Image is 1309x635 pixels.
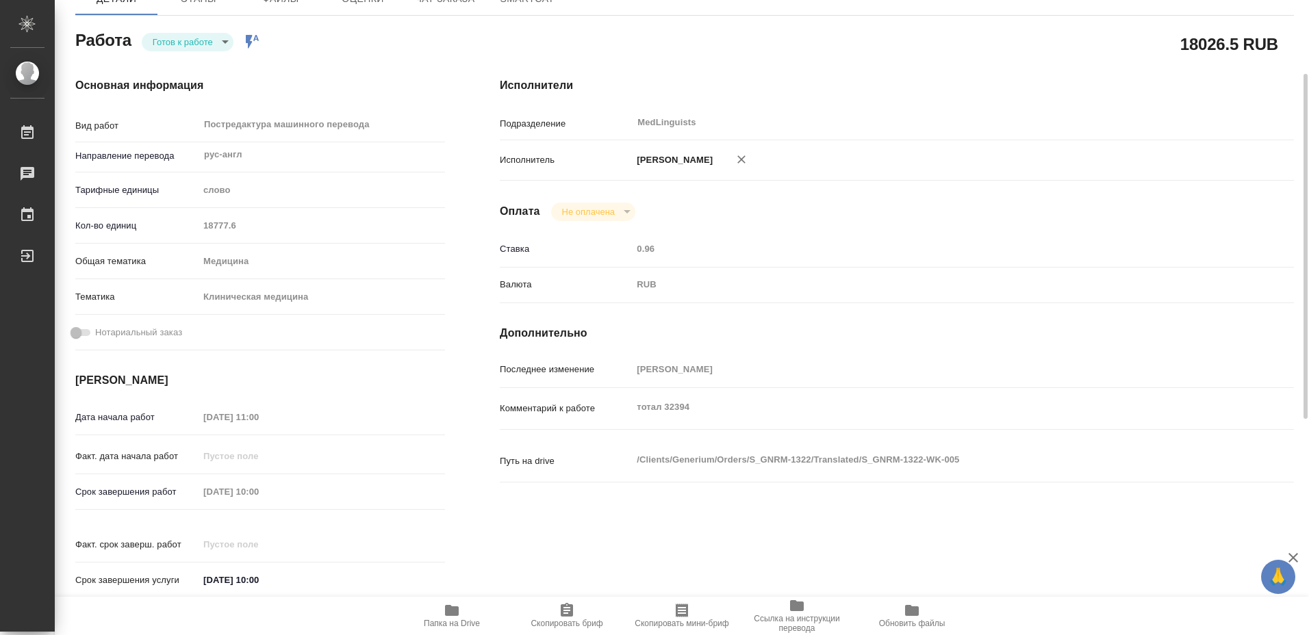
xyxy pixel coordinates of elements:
[199,482,318,502] input: Пустое поле
[739,597,854,635] button: Ссылка на инструкции перевода
[879,619,945,628] span: Обновить файлы
[558,206,619,218] button: Не оплачена
[551,203,635,221] div: Готов к работе
[75,183,199,197] p: Тарифные единицы
[624,597,739,635] button: Скопировать мини-бриф
[75,538,199,552] p: Факт. срок заверш. работ
[75,77,445,94] h4: Основная информация
[500,363,632,376] p: Последнее изменение
[199,216,445,235] input: Пустое поле
[75,219,199,233] p: Кол-во единиц
[75,290,199,304] p: Тематика
[199,570,318,590] input: ✎ Введи что-нибудь
[500,454,632,468] p: Путь на drive
[75,485,199,499] p: Срок завершения работ
[75,27,131,51] h2: Работа
[95,326,182,339] span: Нотариальный заказ
[632,239,1228,259] input: Пустое поле
[500,242,632,256] p: Ставка
[635,619,728,628] span: Скопировать мини-бриф
[632,396,1228,419] textarea: тотал 32394
[142,33,233,51] div: Готов к работе
[1267,562,1290,591] span: 🙏
[500,402,632,415] p: Комментарий к работе
[75,119,199,133] p: Вид работ
[199,250,445,273] div: Медицина
[632,448,1228,471] textarea: /Clients/Generium/Orders/S_GNRM-1322/Translated/S_GNRM-1322-WK-005
[500,153,632,167] p: Исполнитель
[509,597,624,635] button: Скопировать бриф
[394,597,509,635] button: Папка на Drive
[199,534,318,554] input: Пустое поле
[199,407,318,427] input: Пустое поле
[75,149,199,163] p: Направление перевода
[75,411,199,424] p: Дата начала работ
[500,117,632,131] p: Подразделение
[500,325,1294,341] h4: Дополнительно
[199,285,445,309] div: Клиническая медицина
[149,36,217,48] button: Готов к работе
[500,77,1294,94] h4: Исполнители
[726,144,757,174] button: Удалить исполнителя
[75,573,199,587] p: Срок завершения услуги
[75,255,199,268] p: Общая тематика
[75,372,445,389] h4: [PERSON_NAME]
[632,359,1228,379] input: Пустое поле
[748,614,846,633] span: Ссылка на инструкции перевода
[854,597,969,635] button: Обновить файлы
[500,203,540,220] h4: Оплата
[199,179,445,202] div: слово
[75,450,199,463] p: Факт. дата начала работ
[199,446,318,466] input: Пустое поле
[531,619,602,628] span: Скопировать бриф
[632,273,1228,296] div: RUB
[1261,560,1295,594] button: 🙏
[500,278,632,291] p: Валюта
[1180,32,1278,55] h2: 18026.5 RUB
[424,619,480,628] span: Папка на Drive
[632,153,713,167] p: [PERSON_NAME]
